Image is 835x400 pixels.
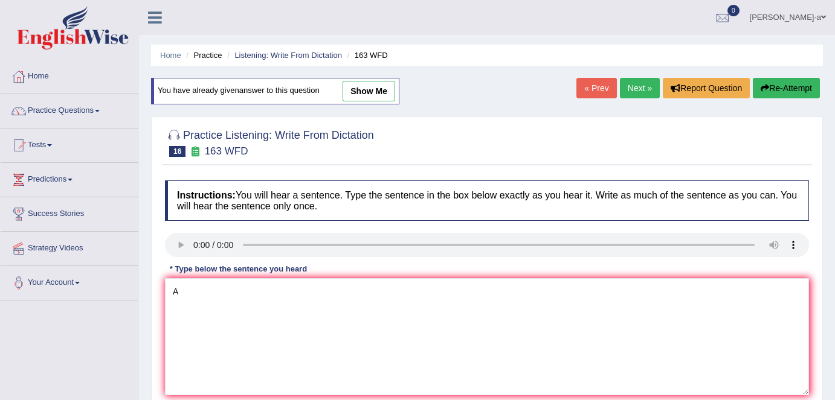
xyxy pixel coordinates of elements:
[165,180,809,221] h4: You will hear a sentence. Type the sentence in the box below exactly as you hear it. Write as muc...
[151,78,399,104] div: You have already given answer to this question
[169,146,185,157] span: 16
[727,5,740,16] span: 0
[576,78,616,98] a: « Prev
[1,163,138,193] a: Predictions
[160,51,181,60] a: Home
[234,51,342,60] a: Listening: Write From Dictation
[165,127,374,157] h2: Practice Listening: Write From Dictation
[205,145,248,157] small: 163 WFD
[1,197,138,227] a: Success Stories
[620,78,660,98] a: Next »
[1,232,138,262] a: Strategy Videos
[344,49,388,61] li: 163 WFD
[1,129,138,159] a: Tests
[189,146,201,157] small: Exam occurring question
[1,94,138,124] a: Practice Questions
[663,78,750,98] button: Report Question
[177,190,236,200] b: Instructions:
[183,49,222,61] li: Practice
[1,266,138,296] a: Your Account
[753,78,820,98] button: Re-Attempt
[165,263,312,275] div: * Type below the sentence you heard
[1,60,138,90] a: Home
[343,81,395,101] a: show me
